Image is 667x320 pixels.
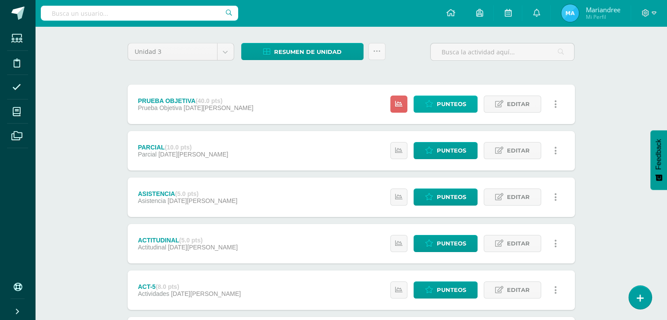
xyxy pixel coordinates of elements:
[135,43,210,60] span: Unidad 3
[196,97,222,104] strong: (40.0 pts)
[158,151,228,158] span: [DATE][PERSON_NAME]
[138,237,238,244] div: ACTITUDINAL
[138,290,169,297] span: Actividades
[414,281,478,299] a: Punteos
[138,104,182,111] span: Prueba Objetiva
[655,139,663,170] span: Feedback
[507,189,530,205] span: Editar
[507,96,530,112] span: Editar
[138,244,166,251] span: Actitudinal
[561,4,579,22] img: 98953c3e03fa092d6a22418b1e93bada.png
[414,142,478,159] a: Punteos
[585,13,620,21] span: Mi Perfil
[650,130,667,190] button: Feedback - Mostrar encuesta
[179,237,203,244] strong: (5.0 pts)
[414,235,478,252] a: Punteos
[171,290,241,297] span: [DATE][PERSON_NAME]
[138,197,166,204] span: Asistencia
[507,282,530,298] span: Editar
[507,235,530,252] span: Editar
[165,144,192,151] strong: (10.0 pts)
[437,235,466,252] span: Punteos
[138,97,253,104] div: PRUEBA OBJETIVA
[41,6,238,21] input: Busca un usuario...
[274,44,342,60] span: Resumen de unidad
[437,142,466,159] span: Punteos
[414,188,478,206] a: Punteos
[138,144,228,151] div: PARCIAL
[156,283,179,290] strong: (8.0 pts)
[138,190,237,197] div: ASISTENCIA
[585,5,620,14] span: Mariandree
[437,282,466,298] span: Punteos
[437,189,466,205] span: Punteos
[414,96,478,113] a: Punteos
[507,142,530,159] span: Editar
[175,190,199,197] strong: (5.0 pts)
[128,43,234,60] a: Unidad 3
[431,43,574,60] input: Busca la actividad aquí...
[184,104,253,111] span: [DATE][PERSON_NAME]
[168,197,237,204] span: [DATE][PERSON_NAME]
[241,43,364,60] a: Resumen de unidad
[168,244,238,251] span: [DATE][PERSON_NAME]
[138,151,157,158] span: Parcial
[138,283,241,290] div: ACT-5
[437,96,466,112] span: Punteos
